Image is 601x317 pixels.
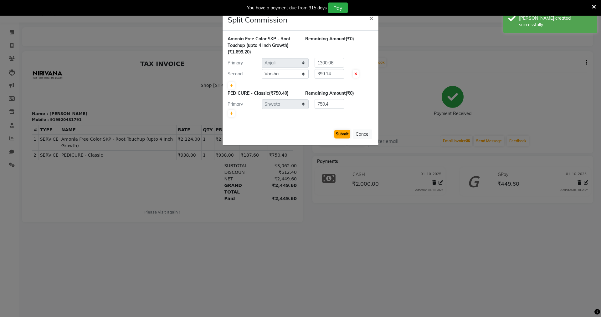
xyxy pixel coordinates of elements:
td: SERVICE [10,93,32,102]
div: Second [223,71,262,77]
th: TYPE [10,68,32,77]
span: PEDICURE - Classic [33,94,147,101]
td: ₹424.80 [211,77,240,93]
div: ₹2,449.60 [230,125,269,138]
div: ₹612.40 [230,112,269,118]
td: ₹1,699.20 [239,77,265,93]
td: ₹938.00 [148,93,173,102]
div: ₹2,449.60 [230,118,269,125]
div: SUBTOTAL [192,105,230,112]
th: # [4,68,11,77]
p: Name : [PERSON_NAME] [4,53,131,59]
span: Remaining Amount [305,36,346,42]
span: (₹1,699.20) [228,49,251,55]
span: Amonia Free Color SKP - Root Touchup (upto 4 Inch Growth) [33,78,147,92]
p: Shop [STREET_ADDRESS][PERSON_NAME] [138,25,265,31]
span: (₹0) [346,90,354,96]
button: Close [364,9,378,27]
th: QTY [173,68,186,77]
td: ₹187.60 [211,93,240,102]
td: 1 [4,77,11,93]
div: Mobile : [4,59,21,65]
td: ₹2,124.00 [186,77,211,93]
button: Cancel [353,129,372,139]
div: DISCOUNT [192,112,230,118]
span: Amonia Free Color SKP - Root Touchup (upto 4 Inch Growth) [228,36,290,48]
span: (₹0) [346,36,354,42]
div: 919920431791 [22,59,53,65]
div: Date : [227,59,240,65]
p: Invoice : V/2025-26/1057 [138,53,265,59]
div: NET [192,118,230,125]
p: Contact : [PHONE_NUMBER] [138,31,265,38]
span: Remaining Amount [305,90,346,96]
th: AMOUNT [239,68,265,77]
td: 1 [173,77,186,93]
span: (₹750.40) [269,90,289,96]
div: You have a payment due from 315 days [247,5,327,11]
p: Please visit again ! [4,152,265,158]
td: ₹938.00 [186,93,211,102]
div: Paid [192,138,230,144]
div: ₹2,449.60 [230,138,269,144]
span: × [369,13,373,23]
div: Primary [223,101,262,108]
div: 01/10/2025 [241,59,265,65]
h2: TAX INVOICE [4,3,265,10]
td: ₹2,124.00 [148,77,173,93]
h3: Nirrvana Salon [138,13,265,22]
div: Bill created successfully. [519,15,593,28]
td: 2 [4,93,11,102]
button: Submit [334,130,350,138]
td: 1 [173,93,186,102]
h4: Split Commission [228,14,287,25]
div: Primary [223,60,262,66]
span: PEDICURE - Classic [228,90,269,96]
td: SERVICE [10,77,32,93]
th: RATE [148,68,173,77]
div: GRAND TOTAL [192,125,230,138]
th: PRICE [186,68,211,77]
th: DISCOUNT [211,68,240,77]
th: NAME [32,68,148,77]
td: ₹750.40 [239,93,265,102]
div: ₹3,062.00 [230,105,269,112]
button: Pay [328,3,348,13]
